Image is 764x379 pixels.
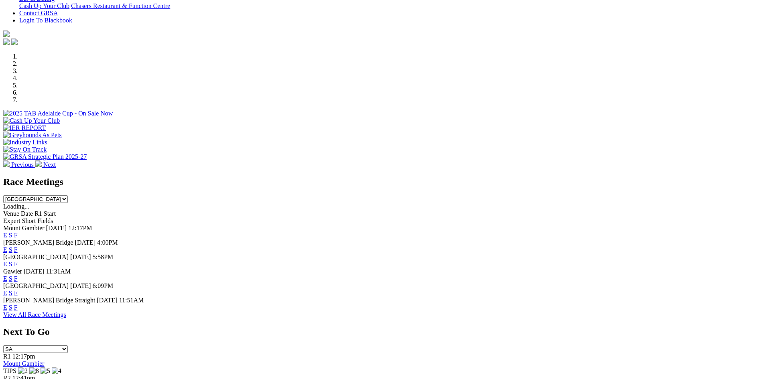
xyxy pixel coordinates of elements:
[3,210,19,217] span: Venue
[22,217,36,224] span: Short
[97,297,118,304] span: [DATE]
[3,160,10,167] img: chevron-left-pager-white.svg
[3,139,47,146] img: Industry Links
[12,353,35,360] span: 12:17pm
[3,30,10,37] img: logo-grsa-white.png
[14,304,18,311] a: F
[3,225,45,231] span: Mount Gambier
[70,282,91,289] span: [DATE]
[3,232,7,239] a: E
[3,246,7,253] a: E
[3,217,20,224] span: Expert
[3,110,113,117] img: 2025 TAB Adelaide Cup - On Sale Now
[3,268,22,275] span: Gawler
[24,268,45,275] span: [DATE]
[71,2,170,9] a: Chasers Restaurant & Function Centre
[14,261,18,268] a: F
[3,282,69,289] span: [GEOGRAPHIC_DATA]
[19,10,58,16] a: Contact GRSA
[3,161,35,168] a: Previous
[3,353,11,360] span: R1
[46,268,71,275] span: 11:31AM
[3,297,95,304] span: [PERSON_NAME] Bridge Straight
[41,367,50,375] img: 5
[14,290,18,296] a: F
[14,246,18,253] a: F
[3,311,66,318] a: View All Race Meetings
[19,17,72,24] a: Login To Blackbook
[9,304,12,311] a: S
[3,367,16,374] span: TIPS
[46,225,67,231] span: [DATE]
[3,39,10,45] img: facebook.svg
[37,217,53,224] span: Fields
[3,253,69,260] span: [GEOGRAPHIC_DATA]
[29,367,39,375] img: 8
[75,239,96,246] span: [DATE]
[14,275,18,282] a: F
[3,261,7,268] a: E
[3,176,761,187] h2: Race Meetings
[14,232,18,239] a: F
[3,360,45,367] a: Mount Gambier
[9,232,12,239] a: S
[3,153,87,160] img: GRSA Strategic Plan 2025-27
[3,146,47,153] img: Stay On Track
[3,275,7,282] a: E
[34,210,56,217] span: R1 Start
[3,203,29,210] span: Loading...
[3,239,73,246] span: [PERSON_NAME] Bridge
[68,225,92,231] span: 12:17PM
[93,253,113,260] span: 5:58PM
[3,117,60,124] img: Cash Up Your Club
[19,2,761,10] div: Bar & Dining
[9,246,12,253] a: S
[119,297,144,304] span: 11:51AM
[43,161,56,168] span: Next
[9,290,12,296] a: S
[11,39,18,45] img: twitter.svg
[3,290,7,296] a: E
[9,275,12,282] a: S
[97,239,118,246] span: 4:00PM
[19,2,69,9] a: Cash Up Your Club
[35,161,56,168] a: Next
[35,160,42,167] img: chevron-right-pager-white.svg
[18,367,28,375] img: 2
[3,124,46,132] img: IER REPORT
[11,161,34,168] span: Previous
[52,367,61,375] img: 4
[3,132,62,139] img: Greyhounds As Pets
[93,282,113,289] span: 6:09PM
[21,210,33,217] span: Date
[3,326,761,337] h2: Next To Go
[9,261,12,268] a: S
[3,304,7,311] a: E
[70,253,91,260] span: [DATE]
